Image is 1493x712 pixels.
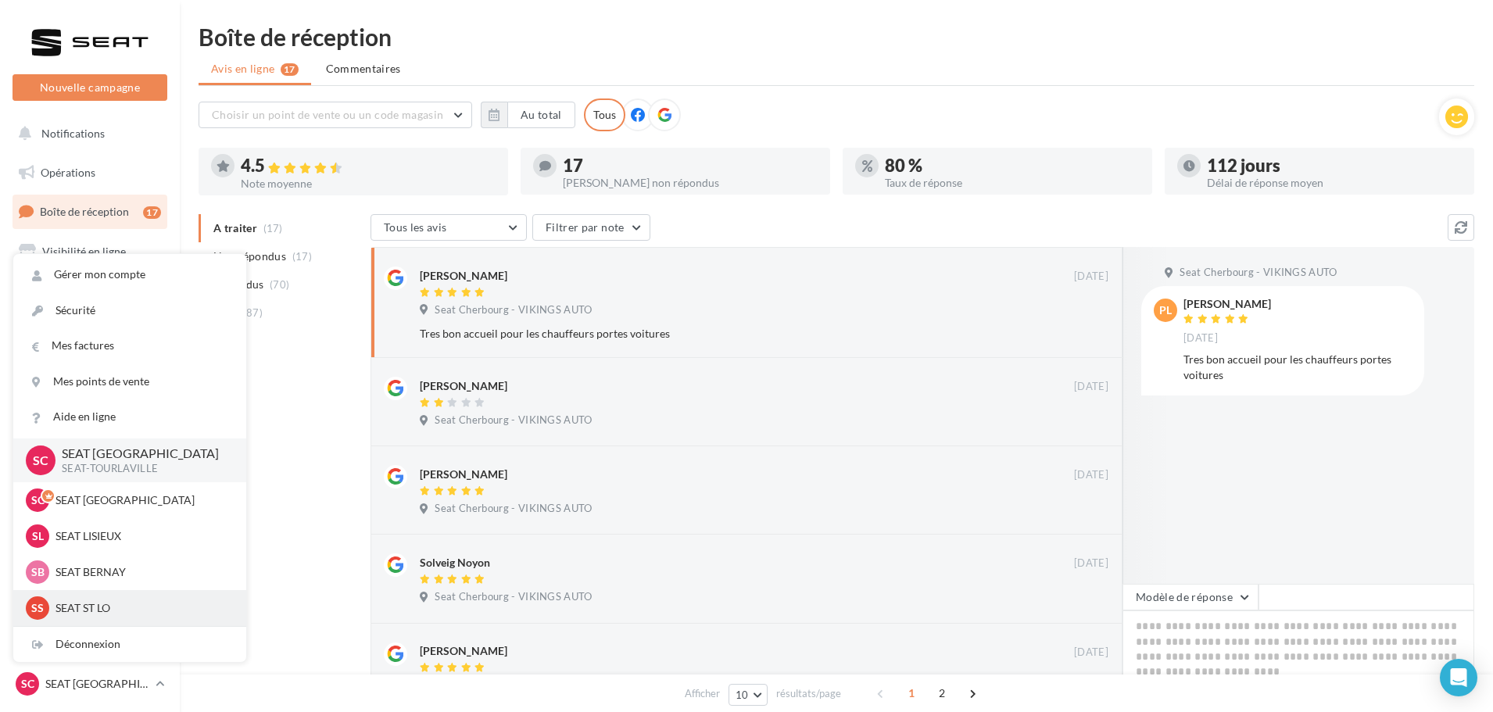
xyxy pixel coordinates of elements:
[199,25,1474,48] div: Boîte de réception
[199,102,472,128] button: Choisir un point de vente ou un code magasin
[1180,266,1337,280] span: Seat Cherbourg - VIKINGS AUTO
[420,555,490,571] div: Solveig Noyon
[9,156,170,189] a: Opérations
[1074,468,1108,482] span: [DATE]
[1207,177,1462,188] div: Délai de réponse moyen
[13,293,246,328] a: Sécurité
[729,684,768,706] button: 10
[292,250,312,263] span: (17)
[213,249,286,264] span: Non répondus
[563,157,818,174] div: 17
[420,643,507,659] div: [PERSON_NAME]
[1074,270,1108,284] span: [DATE]
[13,399,246,435] a: Aide en ligne
[420,467,507,482] div: [PERSON_NAME]
[420,326,1007,342] div: Tres bon accueil pour les chauffeurs portes voitures
[9,195,170,228] a: Boîte de réception17
[9,274,170,307] a: Campagnes
[384,220,447,234] span: Tous les avis
[420,378,507,394] div: [PERSON_NAME]
[1440,659,1477,696] div: Open Intercom Messenger
[41,127,105,140] span: Notifications
[1074,380,1108,394] span: [DATE]
[776,686,841,701] span: résultats/page
[33,451,48,469] span: SC
[435,413,592,428] span: Seat Cherbourg - VIKINGS AUTO
[1122,584,1258,610] button: Modèle de réponse
[1074,646,1108,660] span: [DATE]
[1159,302,1172,318] span: PL
[9,481,170,528] a: Campagnes DataOnDemand
[420,268,507,284] div: [PERSON_NAME]
[685,686,720,701] span: Afficher
[532,214,650,241] button: Filtrer par note
[40,205,129,218] span: Boîte de réception
[143,206,161,219] div: 17
[32,528,44,544] span: SL
[9,313,170,345] a: Contacts
[435,303,592,317] span: Seat Cherbourg - VIKINGS AUTO
[736,689,749,701] span: 10
[55,528,227,544] p: SEAT LISIEUX
[1183,352,1412,383] div: Tres bon accueil pour les chauffeurs portes voitures
[243,306,263,319] span: (87)
[899,681,924,706] span: 1
[241,178,496,189] div: Note moyenne
[1074,556,1108,571] span: [DATE]
[13,74,167,101] button: Nouvelle campagne
[41,166,95,179] span: Opérations
[929,681,954,706] span: 2
[9,117,164,150] button: Notifications
[13,669,167,699] a: SC SEAT [GEOGRAPHIC_DATA]
[270,278,289,291] span: (70)
[62,445,221,463] p: SEAT [GEOGRAPHIC_DATA]
[55,564,227,580] p: SEAT BERNAY
[371,214,527,241] button: Tous les avis
[55,600,227,616] p: SEAT ST LO
[62,462,221,476] p: SEAT-TOURLAVILLE
[31,492,45,508] span: SC
[326,61,401,77] span: Commentaires
[55,492,227,508] p: SEAT [GEOGRAPHIC_DATA]
[9,235,170,268] a: Visibilité en ligne
[45,676,149,692] p: SEAT [GEOGRAPHIC_DATA]
[13,627,246,662] div: Déconnexion
[1183,331,1218,345] span: [DATE]
[13,257,246,292] a: Gérer mon compte
[42,245,126,258] span: Visibilité en ligne
[1207,157,1462,174] div: 112 jours
[9,391,170,424] a: Calendrier
[584,98,625,131] div: Tous
[481,102,575,128] button: Au total
[13,328,246,363] a: Mes factures
[241,157,496,175] div: 4.5
[212,108,443,121] span: Choisir un point de vente ou un code magasin
[1183,299,1271,309] div: [PERSON_NAME]
[507,102,575,128] button: Au total
[435,502,592,516] span: Seat Cherbourg - VIKINGS AUTO
[435,590,592,604] span: Seat Cherbourg - VIKINGS AUTO
[31,564,45,580] span: SB
[31,600,44,616] span: SS
[21,676,34,692] span: SC
[13,364,246,399] a: Mes points de vente
[9,429,170,475] a: PLV et print personnalisable
[885,177,1140,188] div: Taux de réponse
[563,177,818,188] div: [PERSON_NAME] non répondus
[885,157,1140,174] div: 80 %
[9,352,170,385] a: Médiathèque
